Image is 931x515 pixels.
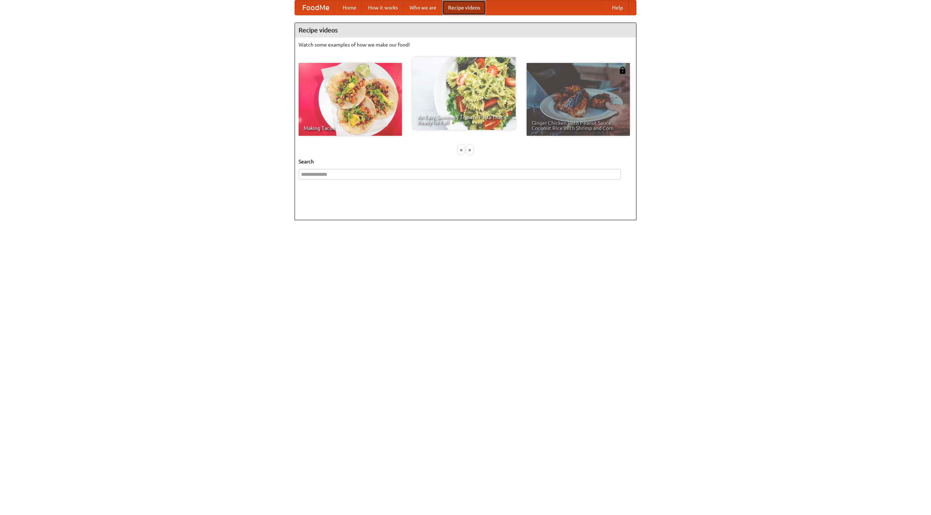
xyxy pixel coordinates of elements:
a: How it works [362,0,404,15]
span: Making Tacos [304,126,397,131]
div: » [467,145,473,154]
a: FoodMe [295,0,337,15]
a: Making Tacos [299,63,402,136]
h5: Search [299,158,632,165]
a: Who we are [404,0,442,15]
a: Help [606,0,629,15]
a: An Easy, Summery Tomato Pasta That's Ready for Fall [412,57,516,130]
img: 483408.png [619,67,626,74]
a: Recipe videos [442,0,486,15]
span: An Easy, Summery Tomato Pasta That's Ready for Fall [417,115,511,125]
h4: Recipe videos [295,23,636,37]
p: Watch some examples of how we make our food! [299,41,632,48]
div: « [458,145,464,154]
a: Home [337,0,362,15]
